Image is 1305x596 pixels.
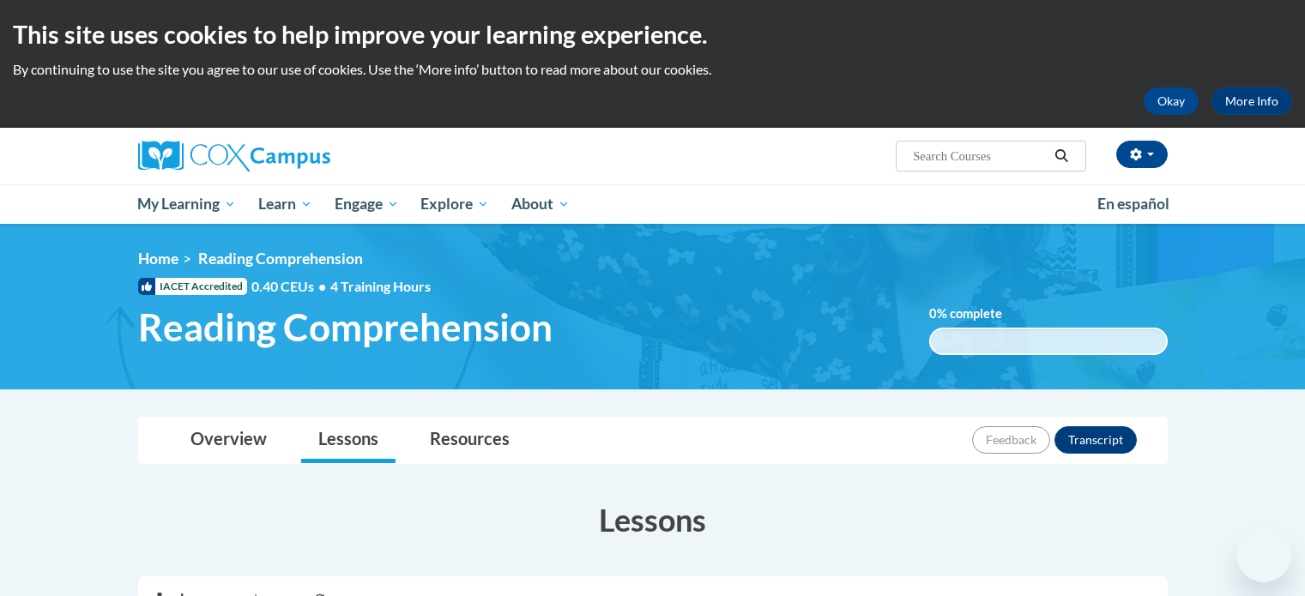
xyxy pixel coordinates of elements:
[500,184,581,224] a: About
[1054,426,1137,454] button: Transcript
[1086,186,1181,222] a: En español
[301,418,396,463] a: Lessons
[137,194,236,214] span: My Learning
[1211,87,1292,115] a: More Info
[13,17,1292,51] h2: This site uses cookies to help improve your learning experience.
[127,184,248,224] a: My Learning
[258,194,312,214] span: Learn
[409,184,500,224] a: Explore
[929,304,1028,323] label: % complete
[330,278,431,294] span: 4 Training Hours
[247,184,323,224] a: Learn
[929,306,937,321] span: 0
[138,278,247,295] span: IACET Accredited
[1097,195,1169,213] span: En español
[1144,87,1199,115] button: Okay
[511,194,570,214] span: About
[138,141,330,172] img: Cox Campus
[335,194,399,214] span: Engage
[112,184,1193,224] div: Main menu
[1116,141,1168,168] button: Account Settings
[251,277,330,296] span: 0.40 CEUs
[911,146,1048,166] input: Search Courses
[198,250,363,268] span: Reading Comprehension
[413,418,527,463] a: Resources
[138,498,1168,541] h3: Lessons
[1048,146,1074,166] button: Search
[173,418,284,463] a: Overview
[138,250,178,268] a: Home
[972,426,1050,454] button: Feedback
[420,194,489,214] span: Explore
[13,60,1292,79] p: By continuing to use the site you agree to our use of cookies. Use the ‘More info’ button to read...
[138,141,464,172] a: Cox Campus
[1236,527,1291,582] iframe: Button to launch messaging window
[323,184,410,224] a: Engage
[138,304,553,350] span: Reading Comprehension
[318,278,326,294] span: •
